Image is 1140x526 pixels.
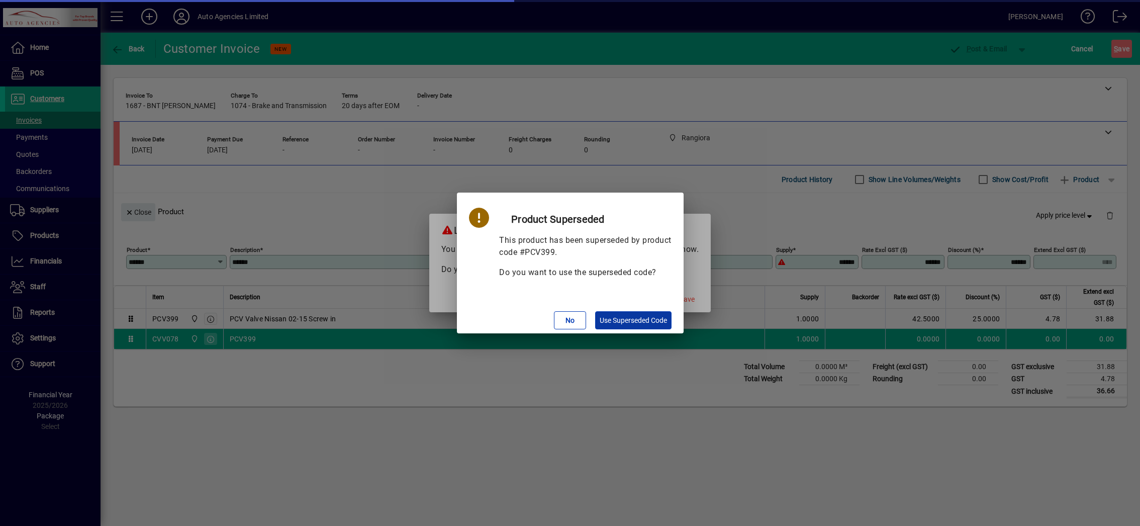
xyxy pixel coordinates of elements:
p: This product has been superseded by product code #PCV399. [499,234,672,258]
span: No [565,315,575,326]
button: Use Superseded Code [595,311,672,329]
span: Use Superseded Code [600,315,667,326]
button: No [554,311,586,329]
p: Do you want to use the superseded code? [499,267,672,279]
strong: Product Superseded [511,213,605,225]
